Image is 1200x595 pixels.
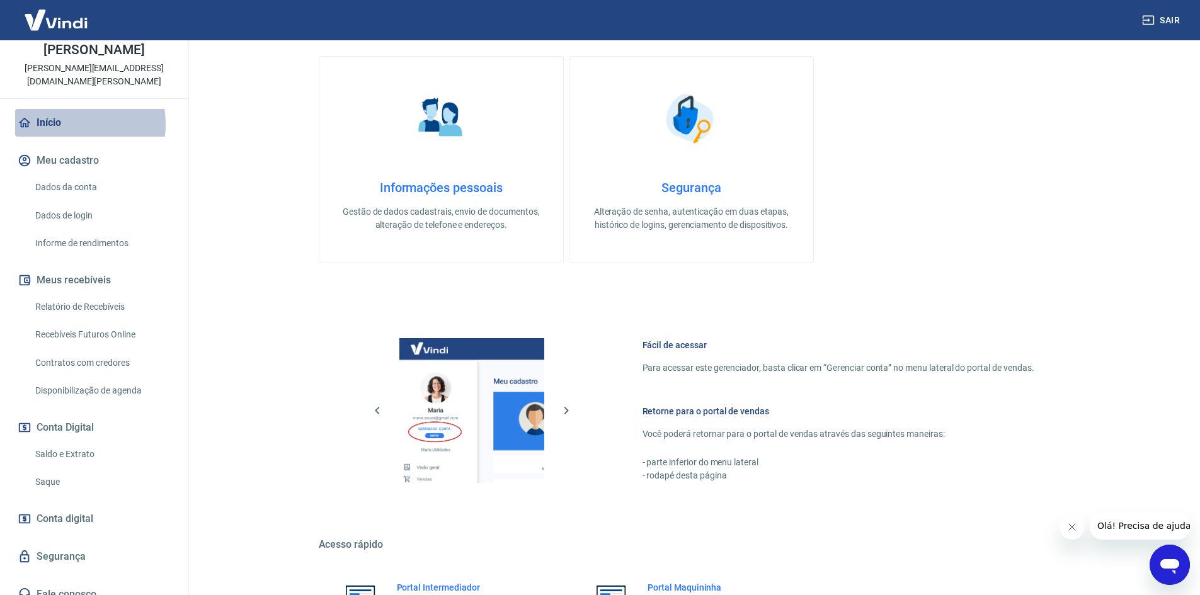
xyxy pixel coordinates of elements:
[30,174,173,200] a: Dados da conta
[30,294,173,320] a: Relatório de Recebíveis
[30,230,173,256] a: Informe de rendimentos
[15,414,173,441] button: Conta Digital
[30,378,173,404] a: Disponibilização de agenda
[643,469,1034,482] p: - rodapé desta página
[30,322,173,348] a: Recebíveis Futuros Online
[1140,9,1185,32] button: Sair
[10,62,178,88] p: [PERSON_NAME][EMAIL_ADDRESS][DOMAIN_NAME][PERSON_NAME]
[643,361,1034,375] p: Para acessar este gerenciador, basta clicar em “Gerenciar conta” no menu lateral do portal de ven...
[319,56,564,263] a: Informações pessoaisInformações pessoaisGestão de dados cadastrais, envio de documentos, alteraçã...
[15,147,173,174] button: Meu cadastro
[15,543,173,570] a: Segurança
[569,56,814,263] a: SegurançaSegurançaAlteração de senha, autenticação em duas etapas, histórico de logins, gerenciam...
[643,405,1034,417] h6: Retorne para o portal de vendas
[37,510,93,528] span: Conta digital
[30,469,173,495] a: Saque
[30,203,173,229] a: Dados de login
[340,205,543,232] p: Gestão de dados cadastrais, envio de documentos, alteração de telefone e endereços.
[43,43,144,57] p: [PERSON_NAME]
[15,109,173,137] a: Início
[319,538,1065,551] h5: Acesso rápido
[660,87,723,150] img: Segurança
[643,428,1034,441] p: Você poderá retornar para o portal de vendas através das seguintes maneiras:
[15,505,173,533] a: Conta digital
[1090,512,1190,540] iframe: Mensagem da empresa
[1150,545,1190,585] iframe: Botão para abrir a janela de mensagens
[1060,514,1085,540] iframe: Fechar mensagem
[409,87,472,150] img: Informações pessoais
[8,9,106,19] span: Olá! Precisa de ajuda?
[590,180,793,195] h4: Segurança
[590,205,793,232] p: Alteração de senha, autenticação em duas etapas, histórico de logins, gerenciamento de dispositivos.
[30,441,173,467] a: Saldo e Extrato
[340,180,543,195] h4: Informações pessoais
[399,338,544,483] img: Imagem da dashboard mostrando o botão de gerenciar conta na sidebar no lado esquerdo
[30,350,173,376] a: Contratos com credores
[648,581,757,594] h6: Portal Maquininha
[15,266,173,294] button: Meus recebíveis
[15,1,97,39] img: Vindi
[397,581,509,594] h6: Portal Intermediador
[643,456,1034,469] p: - parte inferior do menu lateral
[643,339,1034,351] h6: Fácil de acessar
